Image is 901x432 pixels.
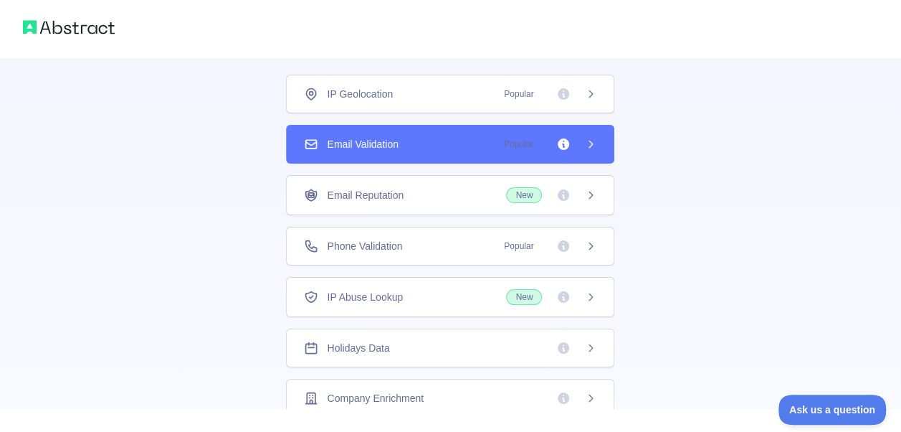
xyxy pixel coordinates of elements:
[23,17,115,37] img: Abstract logo
[327,290,403,304] span: IP Abuse Lookup
[327,239,402,253] span: Phone Validation
[495,87,542,101] span: Popular
[778,395,887,425] iframe: Toggle Customer Support
[327,87,393,101] span: IP Geolocation
[327,188,404,202] span: Email Reputation
[495,137,542,151] span: Popular
[506,289,542,305] span: New
[327,341,389,355] span: Holidays Data
[327,391,424,405] span: Company Enrichment
[495,239,542,253] span: Popular
[506,187,542,203] span: New
[327,137,398,151] span: Email Validation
